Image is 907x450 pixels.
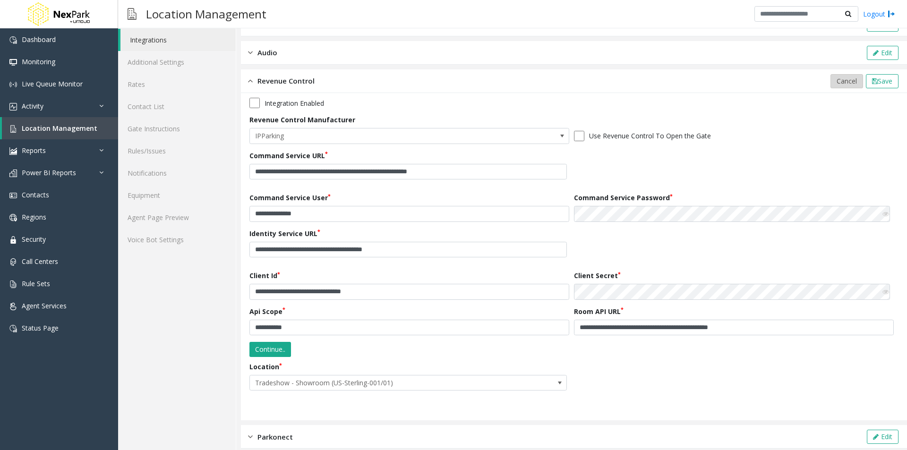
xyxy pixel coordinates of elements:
[249,271,280,280] label: Client Id
[22,102,43,110] span: Activity
[9,214,17,221] img: 'icon'
[118,162,236,184] a: Notifications
[9,325,17,332] img: 'icon'
[574,306,624,316] label: Room API URL
[118,206,236,229] a: Agent Page Preview
[22,235,46,244] span: Security
[9,280,17,288] img: 'icon'
[22,35,56,44] span: Dashboard
[830,74,863,88] button: Cancel
[257,76,315,86] span: Revenue Control
[888,9,895,19] img: logout
[249,193,331,203] label: Command Service User
[574,193,673,203] label: Command Service Password
[265,98,324,108] label: Integration Enabled
[141,2,271,25] h3: Location Management
[9,170,17,177] img: 'icon'
[249,342,291,357] button: Continue..
[257,432,293,442] span: Parkonect
[250,128,505,144] span: IPParking
[249,362,282,372] label: Location
[22,168,76,177] span: Power BI Reports
[9,303,17,310] img: 'icon'
[118,229,236,251] a: Voice Bot Settings
[9,192,17,199] img: 'icon'
[22,323,59,332] span: Status Page
[248,76,253,86] img: opened
[867,46,898,60] button: Edit
[22,279,50,288] span: Rule Sets
[837,76,857,85] span: Cancel
[9,125,17,133] img: 'icon'
[9,81,17,88] img: 'icon'
[22,146,46,155] span: Reports
[249,115,355,125] label: Revenue Control Manufacturer
[118,140,236,162] a: Rules/Issues
[22,257,58,266] span: Call Centers
[22,57,55,66] span: Monitoring
[9,103,17,110] img: 'icon'
[22,301,67,310] span: Agent Services
[9,258,17,266] img: 'icon'
[866,74,898,88] button: Save
[248,432,253,442] img: closed
[248,47,253,58] img: closed
[22,190,49,199] span: Contacts
[118,118,236,140] a: Gate Instructions
[257,47,277,58] span: Audio
[118,73,236,95] a: Rates
[867,430,898,444] button: Edit
[118,95,236,118] a: Contact List
[249,229,320,238] label: Identity Service URL
[9,147,17,155] img: 'icon'
[22,124,97,133] span: Location Management
[22,79,83,88] span: Live Queue Monitor
[249,151,328,161] label: Command Service URL
[2,117,118,139] a: Location Management
[250,375,503,391] span: Tradeshow - Showroom (US-Sterling-001/01)
[574,271,621,280] label: Client Secret
[118,51,236,73] a: Additional Settings
[878,76,892,85] span: Save
[9,236,17,244] img: 'icon'
[128,2,137,25] img: pageIcon
[9,36,17,44] img: 'icon'
[118,184,236,206] a: Equipment
[863,9,895,19] a: Logout
[249,306,285,316] label: Api Scope
[22,212,46,221] span: Regions
[120,29,236,51] a: Integrations
[589,131,711,141] label: Use Revenue Control To Open the Gate
[9,59,17,66] img: 'icon'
